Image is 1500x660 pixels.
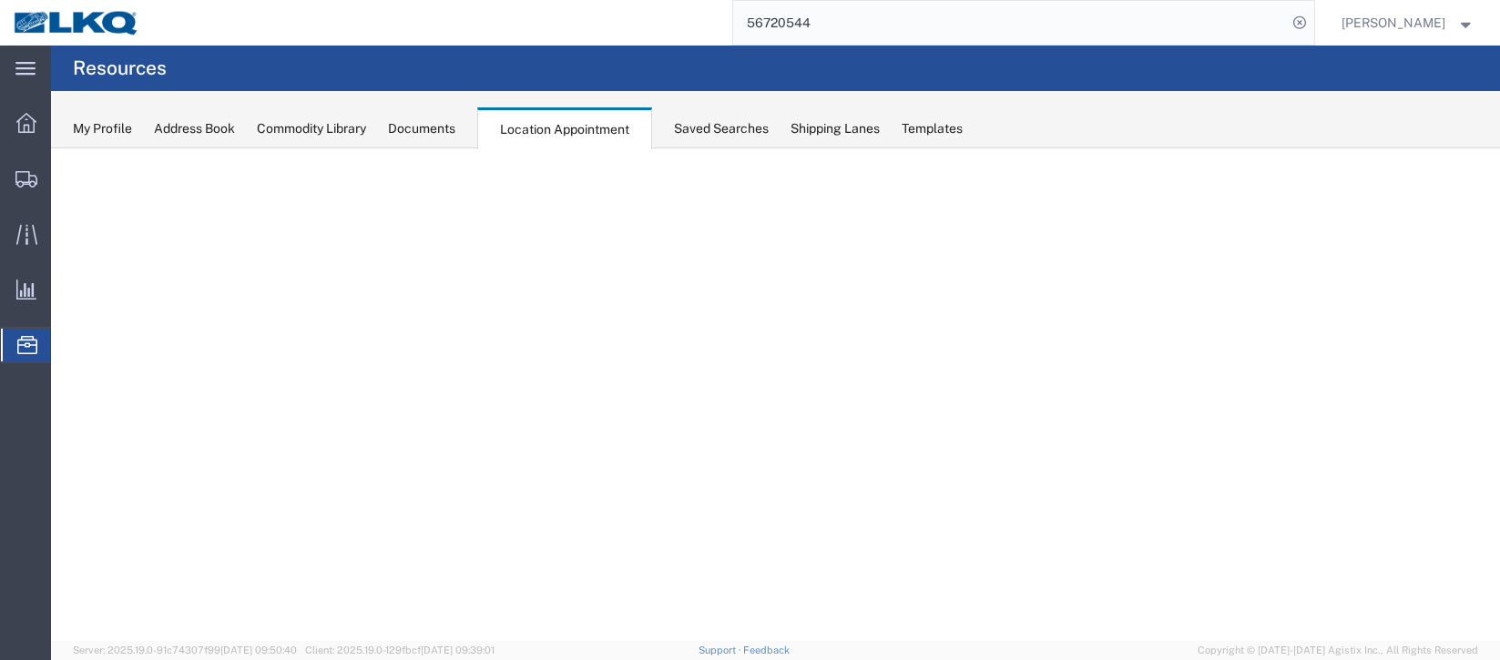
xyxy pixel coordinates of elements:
span: [DATE] 09:39:01 [421,645,495,655]
div: Templates [902,119,963,138]
div: Location Appointment [477,107,652,149]
div: Commodity Library [257,119,366,138]
span: Client: 2025.19.0-129fbcf [305,645,495,655]
h4: Resources [73,46,167,91]
a: Feedback [743,645,790,655]
iframe: FS Legacy Container [51,148,1500,641]
span: [DATE] 09:50:40 [220,645,297,655]
div: Saved Searches [674,119,769,138]
input: Search for shipment number, reference number [733,1,1287,45]
div: Documents [388,119,455,138]
a: Support [699,645,744,655]
div: Address Book [154,119,235,138]
button: [PERSON_NAME] [1341,12,1475,34]
div: My Profile [73,119,132,138]
span: Christopher Sanchez [1342,13,1445,33]
img: logo [13,9,140,36]
span: Server: 2025.19.0-91c74307f99 [73,645,297,655]
span: Copyright © [DATE]-[DATE] Agistix Inc., All Rights Reserved [1198,643,1478,658]
div: Shipping Lanes [791,119,880,138]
